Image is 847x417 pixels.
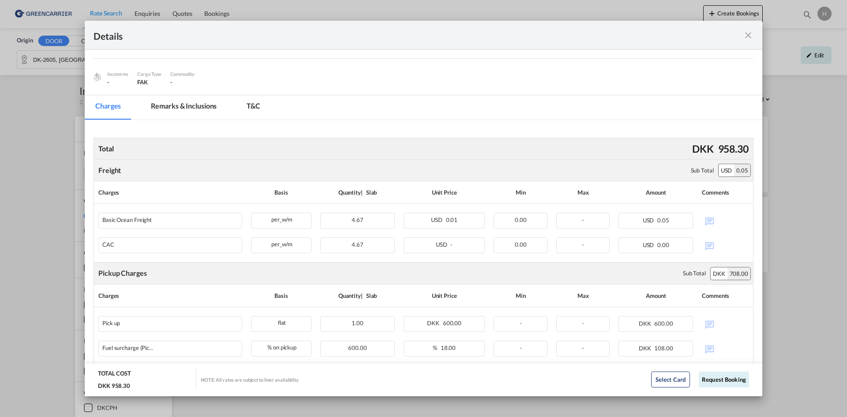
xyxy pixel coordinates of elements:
[657,241,669,248] span: 0.00
[556,186,610,199] div: Max
[236,95,271,120] md-tab-item: T&C
[702,237,749,253] div: No Comments Available
[515,216,527,223] span: 0.00
[651,372,690,387] button: Select Card
[251,341,311,352] div: % on pickup
[98,289,242,302] div: Charges
[618,289,693,302] div: Amount
[170,70,195,78] div: Commodity
[520,319,522,327] span: -
[85,95,280,120] md-pagination-wrapper: Use the left and right arrow keys to navigate between tabs
[494,186,547,199] div: Min
[699,372,749,387] button: Request Booking
[446,216,458,223] span: 0.01
[427,319,442,327] span: DKK
[582,344,584,351] span: -
[436,241,450,248] span: USD
[654,345,673,352] span: 108.00
[697,181,753,204] th: Comments
[85,21,762,396] md-dialog: Pickup Door ...
[734,164,750,177] div: 0.05
[690,139,716,158] div: DKK
[98,186,242,199] div: Charges
[431,216,445,223] span: USD
[683,269,706,277] div: Sub Total
[92,72,102,82] img: cargo.png
[98,165,121,175] div: Freight
[170,79,172,86] span: -
[352,319,364,327] span: 1.00
[98,268,147,278] div: Pickup Charges
[515,241,527,248] span: 0.00
[716,139,751,158] div: 958.30
[711,267,727,280] div: DKK
[639,320,653,327] span: DKK
[719,164,735,177] div: USD
[450,241,453,248] span: -
[107,70,128,78] div: Incoterms
[582,241,584,248] span: -
[639,345,653,352] span: DKK
[494,289,547,302] div: Min
[654,320,673,327] span: 600.00
[520,344,522,351] span: -
[251,186,311,199] div: Basis
[582,216,584,223] span: -
[251,238,311,249] div: per_w/m
[582,319,584,327] span: -
[657,217,669,224] span: 0.05
[348,344,367,351] span: 600.00
[98,369,131,382] div: TOTAL COST
[743,30,753,41] md-icon: icon-close fg-AAA8AD m-0 cursor
[643,241,656,248] span: USD
[697,285,753,307] th: Comments
[702,316,749,331] div: No Comments Available
[702,213,749,228] div: No Comments Available
[94,30,687,41] div: Details
[251,213,311,224] div: per_w/m
[140,95,227,120] md-tab-item: Remarks & Inclusions
[201,376,299,383] div: NOTE: All rates are subject to liner availability
[96,142,116,156] div: Total
[85,95,131,120] md-tab-item: Charges
[102,217,152,223] div: Basic Ocean Freight
[727,267,750,280] div: 708.00
[102,345,155,351] div: Fuel surcharge (Pick up)
[618,186,693,199] div: Amount
[320,289,395,302] div: Quantity | Slab
[443,319,461,327] span: 600.00
[702,341,749,356] div: No Comments Available
[404,186,485,199] div: Unit Price
[352,241,364,248] span: 4.67
[98,382,130,390] div: DKK 958.30
[102,320,120,327] div: Pick up
[691,166,714,174] div: Sub Total
[433,344,439,351] span: %
[137,70,161,78] div: Cargo Type
[107,78,128,86] div: -
[643,217,656,224] span: USD
[404,289,485,302] div: Unit Price
[441,344,456,351] span: 18.00
[320,186,395,199] div: Quantity | Slab
[251,316,311,327] div: flat
[556,289,610,302] div: Max
[352,216,364,223] span: 4.67
[102,241,114,248] div: CAC
[251,289,311,302] div: Basis
[137,78,161,86] div: FAK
